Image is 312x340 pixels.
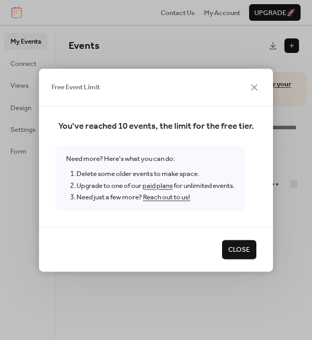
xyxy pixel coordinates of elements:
a: Reach out to us! [143,191,190,204]
span: Need more? Here's what you can do: [56,146,245,211]
li: Delete some older events to make space. [76,168,235,180]
span: Close [228,245,250,255]
a: paid plans [142,179,173,193]
span: You've reached 10 events, the limit for the free tier. [56,119,256,133]
button: Close [222,240,256,259]
li: Upgrade to one of our for unlimited events. [76,180,235,192]
span: Free Event Limit [51,83,100,93]
li: Need just a few more? [76,192,235,203]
